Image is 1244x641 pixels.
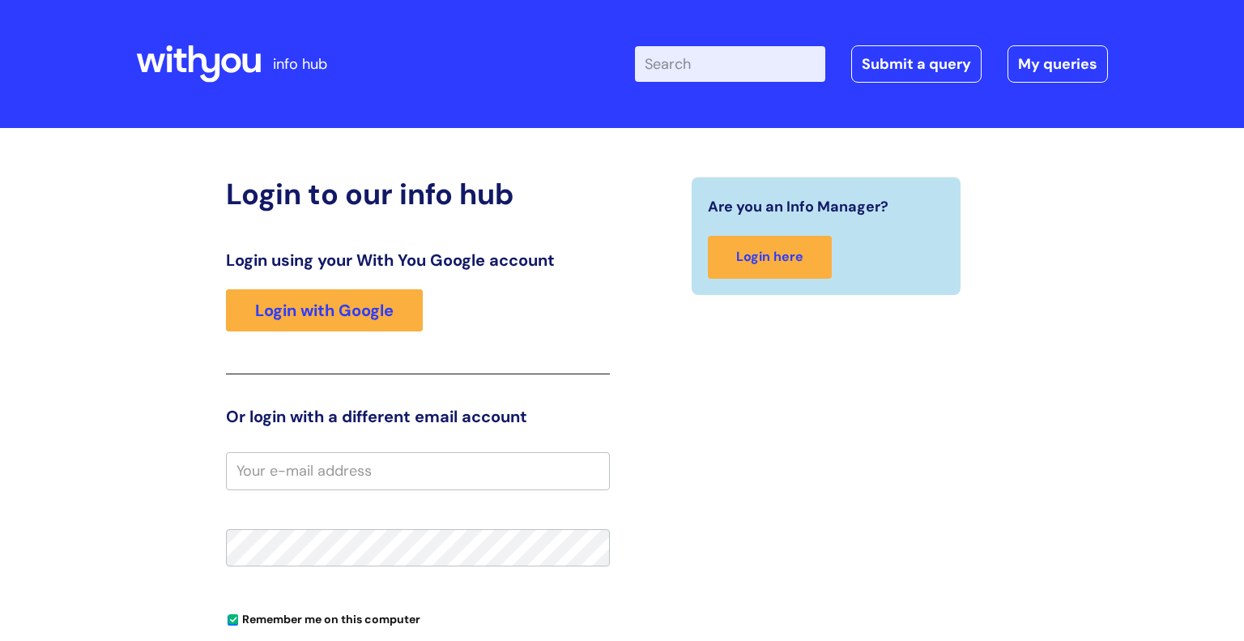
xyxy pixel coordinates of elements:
h3: Login using your With You Google account [226,250,610,270]
input: Search [635,46,825,82]
a: Login with Google [226,289,423,331]
h3: Or login with a different email account [226,407,610,426]
a: Submit a query [851,45,982,83]
a: My queries [1008,45,1108,83]
h2: Login to our info hub [226,177,610,212]
div: You can uncheck this option if you're logging in from a shared device [226,605,610,631]
a: Login here [708,236,832,279]
input: Remember me on this computer [228,615,238,626]
input: Your e-mail address [226,452,610,489]
span: Are you an Info Manager? [708,194,888,220]
p: info hub [273,51,327,77]
label: Remember me on this computer [226,609,420,626]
